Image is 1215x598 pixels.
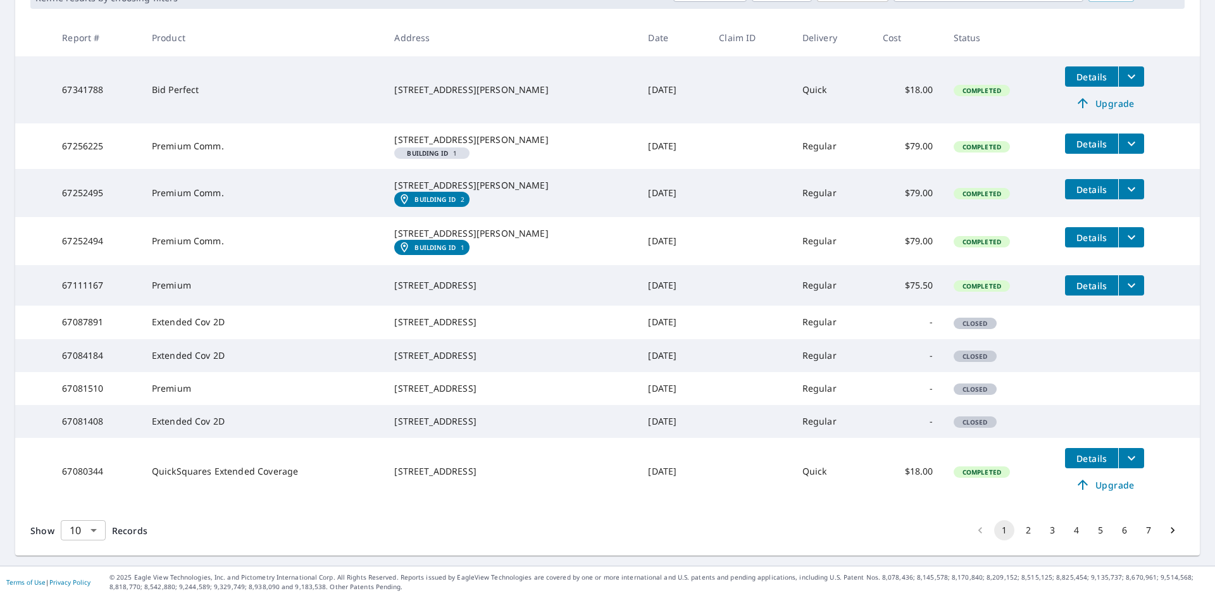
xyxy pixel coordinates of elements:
td: - [873,405,944,438]
td: $18.00 [873,438,944,505]
span: Completed [955,282,1009,290]
em: Building ID [414,244,456,251]
td: $79.00 [873,123,944,169]
td: Premium Comm. [142,169,385,217]
th: Product [142,19,385,56]
td: [DATE] [638,372,709,405]
div: [STREET_ADDRESS] [394,465,628,478]
th: Status [944,19,1056,56]
span: Show [30,525,54,537]
td: Quick [792,56,873,123]
button: filesDropdownBtn-67111167 [1118,275,1144,296]
button: detailsBtn-67252495 [1065,179,1118,199]
td: Regular [792,123,873,169]
span: Closed [955,352,995,361]
span: 1 [399,150,464,156]
button: Go to page 5 [1090,520,1111,540]
span: Closed [955,319,995,328]
button: Go to page 2 [1018,520,1038,540]
td: 67080344 [52,438,142,505]
th: Claim ID [709,19,792,56]
span: Closed [955,418,995,427]
span: Upgrade [1073,477,1137,492]
td: [DATE] [638,339,709,372]
td: Extended Cov 2D [142,339,385,372]
button: filesDropdownBtn-67252494 [1118,227,1144,247]
a: Building ID1 [394,240,470,255]
span: Details [1073,280,1111,292]
span: Completed [955,86,1009,95]
td: 67111167 [52,265,142,306]
button: detailsBtn-67111167 [1065,275,1118,296]
span: Details [1073,138,1111,150]
button: filesDropdownBtn-67080344 [1118,448,1144,468]
td: Premium Comm. [142,123,385,169]
p: | [6,578,90,586]
button: detailsBtn-67341788 [1065,66,1118,87]
button: Go to page 4 [1066,520,1087,540]
td: 67081510 [52,372,142,405]
em: Building ID [414,196,456,203]
span: Completed [955,237,1009,246]
td: [DATE] [638,217,709,265]
p: © 2025 Eagle View Technologies, Inc. and Pictometry International Corp. All Rights Reserved. Repo... [109,573,1209,592]
td: QuickSquares Extended Coverage [142,438,385,505]
div: [STREET_ADDRESS] [394,382,628,395]
td: Premium Comm. [142,217,385,265]
th: Delivery [792,19,873,56]
span: Details [1073,71,1111,83]
td: [DATE] [638,56,709,123]
td: $18.00 [873,56,944,123]
td: Regular [792,217,873,265]
a: Upgrade [1065,475,1144,495]
em: Building ID [407,150,448,156]
button: page 1 [994,520,1014,540]
div: [STREET_ADDRESS] [394,349,628,362]
td: $79.00 [873,169,944,217]
td: Quick [792,438,873,505]
td: Regular [792,265,873,306]
a: Upgrade [1065,93,1144,113]
div: [STREET_ADDRESS][PERSON_NAME] [394,84,628,96]
span: Completed [955,142,1009,151]
td: Premium [142,372,385,405]
button: Go to page 3 [1042,520,1062,540]
td: Regular [792,306,873,339]
td: Extended Cov 2D [142,405,385,438]
td: Extended Cov 2D [142,306,385,339]
button: Go to page 7 [1138,520,1159,540]
td: Premium [142,265,385,306]
div: [STREET_ADDRESS] [394,415,628,428]
td: 67084184 [52,339,142,372]
a: Building ID2 [394,192,470,207]
td: 67341788 [52,56,142,123]
nav: pagination navigation [968,520,1185,540]
button: detailsBtn-67252494 [1065,227,1118,247]
div: [STREET_ADDRESS] [394,316,628,328]
td: [DATE] [638,265,709,306]
td: - [873,306,944,339]
td: 67081408 [52,405,142,438]
a: Terms of Use [6,578,46,587]
th: Cost [873,19,944,56]
th: Date [638,19,709,56]
button: filesDropdownBtn-67252495 [1118,179,1144,199]
button: filesDropdownBtn-67256225 [1118,134,1144,154]
td: [DATE] [638,438,709,505]
td: 67256225 [52,123,142,169]
a: Privacy Policy [49,578,90,587]
th: Address [384,19,638,56]
td: Regular [792,372,873,405]
span: Closed [955,385,995,394]
td: - [873,339,944,372]
span: Completed [955,189,1009,198]
td: - [873,372,944,405]
div: [STREET_ADDRESS] [394,279,628,292]
td: [DATE] [638,405,709,438]
td: 67252495 [52,169,142,217]
button: Go to page 6 [1114,520,1135,540]
td: [DATE] [638,306,709,339]
th: Report # [52,19,142,56]
td: $79.00 [873,217,944,265]
span: Details [1073,232,1111,244]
